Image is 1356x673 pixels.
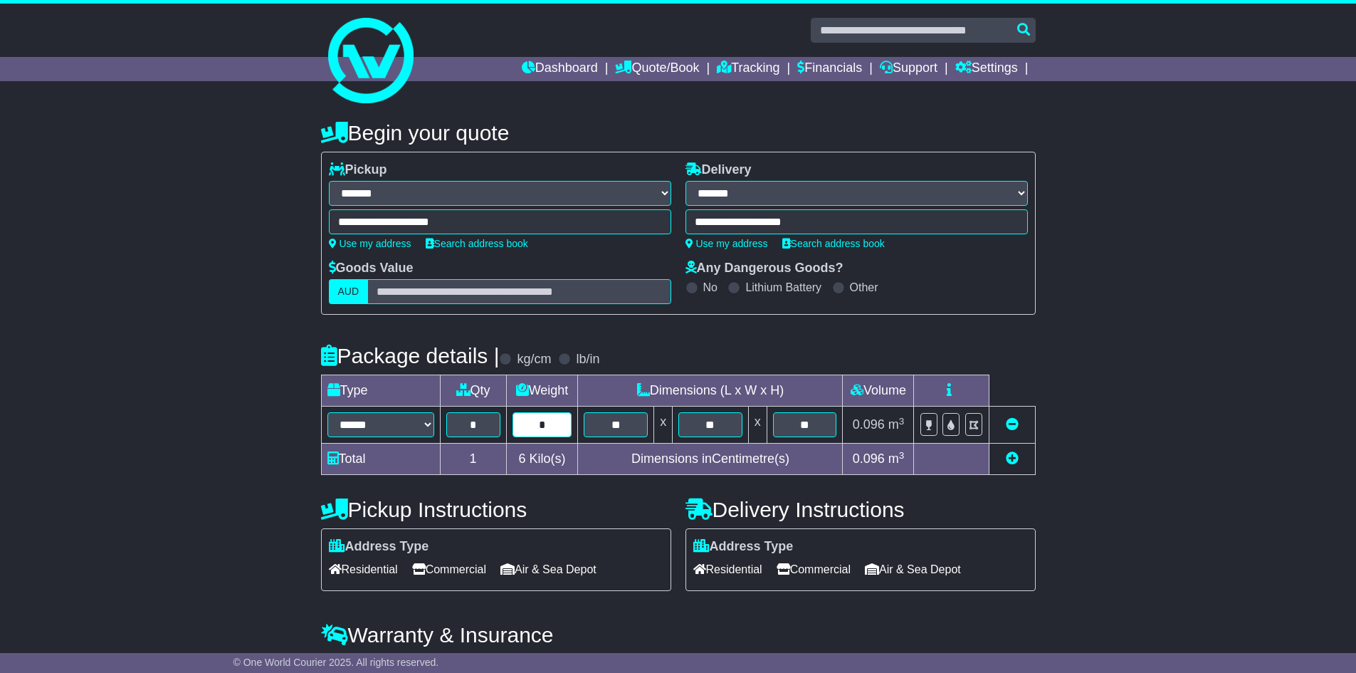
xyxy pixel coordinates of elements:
[865,558,961,580] span: Air & Sea Depot
[955,57,1018,81] a: Settings
[782,238,885,249] a: Search address book
[1006,417,1019,432] a: Remove this item
[426,238,528,249] a: Search address book
[717,57,779,81] a: Tracking
[888,417,905,432] span: m
[685,498,1036,521] h4: Delivery Instructions
[615,57,699,81] a: Quote/Book
[748,407,767,444] td: x
[518,452,525,466] span: 6
[321,375,440,407] td: Type
[321,344,500,367] h4: Package details |
[506,444,578,475] td: Kilo(s)
[412,558,486,580] span: Commercial
[321,444,440,475] td: Total
[329,261,414,276] label: Goods Value
[578,444,843,475] td: Dimensions in Centimetre(s)
[321,623,1036,647] h4: Warranty & Insurance
[685,261,843,276] label: Any Dangerous Goods?
[745,281,821,294] label: Lithium Battery
[654,407,673,444] td: x
[321,498,671,521] h4: Pickup Instructions
[853,452,885,466] span: 0.096
[853,417,885,432] span: 0.096
[329,238,411,249] a: Use my address
[576,352,599,367] label: lb/in
[522,57,598,81] a: Dashboard
[899,416,905,427] sup: 3
[693,558,762,580] span: Residential
[850,281,878,294] label: Other
[843,375,914,407] td: Volume
[321,121,1036,145] h4: Begin your quote
[703,281,718,294] label: No
[440,375,506,407] td: Qty
[693,539,794,555] label: Address Type
[899,450,905,461] sup: 3
[578,375,843,407] td: Dimensions (L x W x H)
[329,162,387,178] label: Pickup
[1006,452,1019,466] a: Add new item
[888,452,905,466] span: m
[440,444,506,475] td: 1
[233,657,439,668] span: © One World Courier 2025. All rights reserved.
[329,279,369,304] label: AUD
[329,558,398,580] span: Residential
[880,57,937,81] a: Support
[329,539,429,555] label: Address Type
[506,375,578,407] td: Weight
[500,558,596,580] span: Air & Sea Depot
[797,57,862,81] a: Financials
[517,352,551,367] label: kg/cm
[777,558,851,580] span: Commercial
[685,238,768,249] a: Use my address
[685,162,752,178] label: Delivery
